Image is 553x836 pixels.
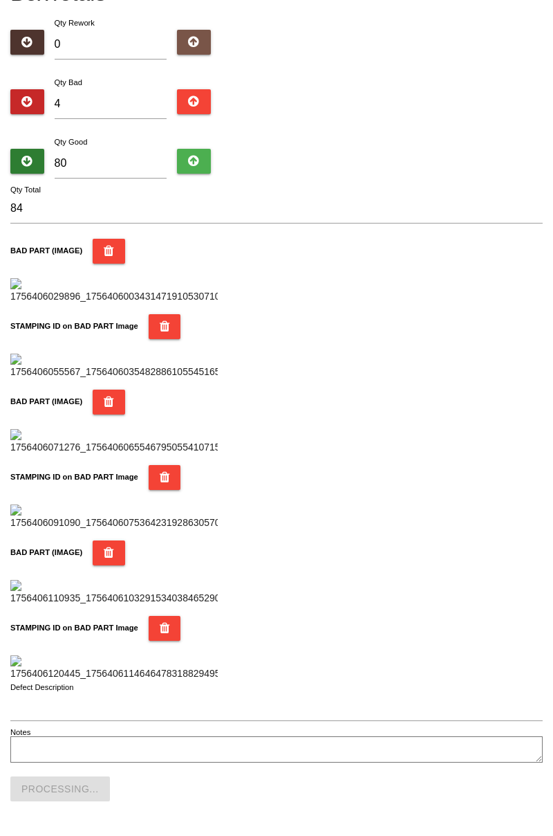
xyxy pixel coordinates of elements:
img: 1756406055567_17564060354828861055451657107035.jpg [10,354,218,379]
label: Qty Total [10,184,41,196]
label: Qty Rework [55,19,95,27]
img: 1756406110935_17564061032915340384652906500938.jpg [10,580,218,606]
label: Qty Bad [55,78,82,87]
b: BAD PART (IMAGE) [10,246,82,255]
label: Qty Good [55,138,88,146]
button: STAMPING ID on BAD PART Image [149,314,181,339]
button: BAD PART (IMAGE) [93,239,125,264]
img: 1756406029896_17564060034314719105307101397725.jpg [10,278,218,304]
b: STAMPING ID on BAD PART Image [10,473,138,481]
img: 1756406071276_17564060655467950554107159731803.jpg [10,429,218,455]
b: STAMPING ID on BAD PART Image [10,322,138,330]
b: BAD PART (IMAGE) [10,397,82,406]
b: BAD PART (IMAGE) [10,548,82,556]
button: BAD PART (IMAGE) [93,390,125,415]
b: STAMPING ID on BAD PART Image [10,624,138,632]
button: BAD PART (IMAGE) [93,540,125,565]
img: 1756406120445_17564061146464783188294951197017.jpg [10,655,218,681]
label: Defect Description [10,682,74,693]
img: 1756406091090_17564060753642319286305703654939.jpg [10,505,218,530]
button: STAMPING ID on BAD PART Image [149,616,181,641]
button: STAMPING ID on BAD PART Image [149,465,181,490]
label: Notes [10,727,30,738]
